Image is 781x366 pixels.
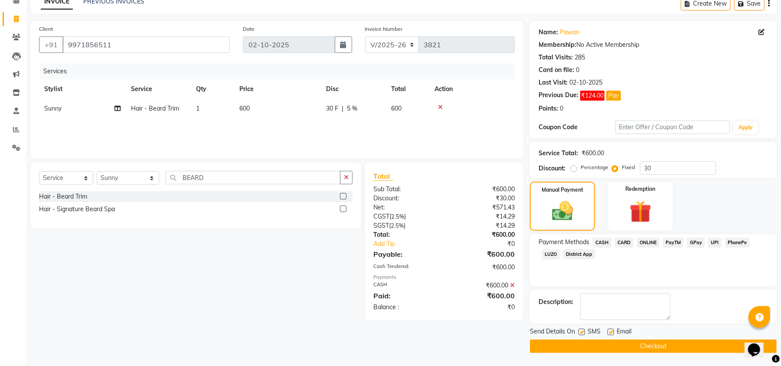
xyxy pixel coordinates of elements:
[539,297,573,307] div: Description:
[373,172,393,181] span: Total
[367,239,457,248] a: Add Tip
[373,274,515,281] div: Payments
[39,205,115,214] div: Hair - Signature Beard Spa
[367,221,444,230] div: ( )
[126,79,191,99] th: Service
[243,25,255,33] label: Date
[539,53,573,62] div: Total Visits:
[326,104,338,113] span: 30 F
[373,222,389,229] span: SGST
[593,238,611,248] span: CASH
[342,104,343,113] span: |
[542,186,583,194] label: Manual Payment
[539,65,574,75] div: Card on file:
[444,303,521,312] div: ₹0
[367,194,444,203] div: Discount:
[239,105,250,112] span: 600
[444,263,521,272] div: ₹600.00
[367,303,444,312] div: Balance :
[444,249,521,259] div: ₹600.00
[615,238,634,248] span: CARD
[539,78,568,87] div: Last Visit:
[367,185,444,194] div: Sub Total:
[391,105,402,112] span: 600
[622,163,635,171] label: Fixed
[444,230,521,239] div: ₹600.00
[539,104,558,113] div: Points:
[444,281,521,290] div: ₹600.00
[569,78,602,87] div: 02-10-2025
[539,28,558,37] div: Name:
[373,212,389,220] span: CGST
[444,221,521,230] div: ₹14.29
[367,291,444,301] div: Paid:
[367,230,444,239] div: Total:
[44,105,62,112] span: Sunny
[166,171,340,184] input: Search or Scan
[617,327,631,338] span: Email
[582,149,604,158] div: ₹600.00
[539,91,578,101] div: Previous Due:
[444,212,521,221] div: ₹14.29
[444,185,521,194] div: ₹600.00
[367,249,444,259] div: Payable:
[365,25,403,33] label: Invoice Number
[623,198,658,225] img: _gift.svg
[725,238,750,248] span: PhonePe
[40,63,521,79] div: Services
[39,79,126,99] th: Stylist
[663,238,684,248] span: PayTM
[539,164,565,173] div: Discount:
[321,79,386,99] th: Disc
[539,238,589,247] span: Payment Methods
[580,91,605,101] span: ₹124.00
[530,327,575,338] span: Send Details On
[588,327,601,338] span: SMS
[560,28,579,37] a: Pawan
[745,331,772,357] iframe: chat widget
[367,281,444,290] div: CASH
[539,40,768,49] div: No Active Membership
[386,79,429,99] th: Total
[347,104,357,113] span: 5 %
[444,194,521,203] div: ₹30.00
[234,79,321,99] th: Price
[539,123,615,132] div: Coupon Code
[708,238,722,248] span: UPI
[457,239,521,248] div: ₹0
[615,121,730,134] input: Enter Offer / Coupon Code
[444,291,521,301] div: ₹600.00
[429,79,515,99] th: Action
[391,213,404,220] span: 2.5%
[563,249,595,259] span: District App
[391,222,404,229] span: 2.5%
[581,163,608,171] label: Percentage
[196,105,199,112] span: 1
[131,105,179,112] span: Hair - Beard Trim
[191,79,234,99] th: Qty
[39,25,53,33] label: Client
[444,203,521,212] div: ₹571.43
[575,53,585,62] div: 285
[539,149,578,158] div: Service Total:
[367,203,444,212] div: Net:
[625,185,655,193] label: Redemption
[687,238,705,248] span: GPay
[637,238,660,248] span: ONLINE
[39,36,63,53] button: +91
[606,91,621,101] button: Pay
[367,263,444,272] div: Cash Tendered:
[39,192,87,201] div: Hair - Beard Trim
[62,36,230,53] input: Search by Name/Mobile/Email/Code
[367,212,444,221] div: ( )
[576,65,579,75] div: 0
[539,40,576,49] div: Membership:
[546,199,580,223] img: _cash.svg
[542,249,560,259] span: LUZO
[560,104,563,113] div: 0
[733,121,758,134] button: Apply
[530,340,777,353] button: Checkout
